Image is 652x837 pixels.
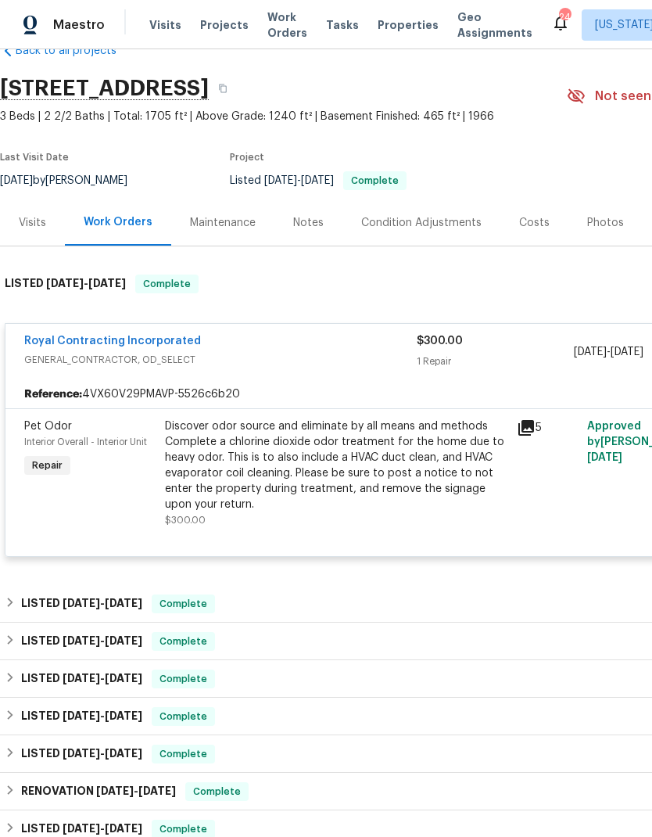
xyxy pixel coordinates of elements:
[105,710,142,721] span: [DATE]
[5,275,126,293] h6: LISTED
[153,596,213,612] span: Complete
[63,598,100,609] span: [DATE]
[21,745,142,763] h6: LISTED
[230,153,264,162] span: Project
[345,176,405,185] span: Complete
[138,785,176,796] span: [DATE]
[21,707,142,726] h6: LISTED
[326,20,359,31] span: Tasks
[96,785,134,796] span: [DATE]
[361,215,482,231] div: Condition Adjustments
[63,710,142,721] span: -
[209,74,237,102] button: Copy Address
[21,670,142,688] h6: LISTED
[137,276,197,292] span: Complete
[63,635,142,646] span: -
[63,710,100,721] span: [DATE]
[611,347,643,357] span: [DATE]
[63,823,100,834] span: [DATE]
[301,175,334,186] span: [DATE]
[267,9,307,41] span: Work Orders
[19,215,46,231] div: Visits
[293,215,324,231] div: Notes
[24,386,82,402] b: Reference:
[63,673,142,684] span: -
[63,598,142,609] span: -
[88,278,126,289] span: [DATE]
[200,17,249,33] span: Projects
[574,344,643,360] span: -
[230,175,407,186] span: Listed
[63,673,100,684] span: [DATE]
[587,452,622,463] span: [DATE]
[153,709,213,724] span: Complete
[105,748,142,759] span: [DATE]
[457,9,532,41] span: Geo Assignments
[105,673,142,684] span: [DATE]
[84,214,152,230] div: Work Orders
[24,352,417,368] span: GENERAL_CONTRACTOR, OD_SELECT
[153,634,213,649] span: Complete
[24,421,72,432] span: Pet Odor
[24,336,201,347] a: Royal Contracting Incorporated
[264,175,334,186] span: -
[559,9,570,25] div: 24
[46,278,84,289] span: [DATE]
[21,632,142,651] h6: LISTED
[417,354,574,369] div: 1 Repair
[153,821,213,837] span: Complete
[264,175,297,186] span: [DATE]
[53,17,105,33] span: Maestro
[21,782,176,801] h6: RENOVATION
[21,595,142,613] h6: LISTED
[574,347,607,357] span: [DATE]
[46,278,126,289] span: -
[63,823,142,834] span: -
[63,748,100,759] span: [DATE]
[165,515,206,525] span: $300.00
[519,215,550,231] div: Costs
[153,746,213,762] span: Complete
[26,458,69,473] span: Repair
[378,17,439,33] span: Properties
[153,671,213,687] span: Complete
[165,419,507,512] div: Discover odor source and eliminate by all means and methods Complete a chlorine dioxide odor trea...
[63,635,100,646] span: [DATE]
[417,336,463,347] span: $300.00
[24,437,147,447] span: Interior Overall - Interior Unit
[587,215,624,231] div: Photos
[105,598,142,609] span: [DATE]
[105,823,142,834] span: [DATE]
[96,785,176,796] span: -
[517,419,578,437] div: 5
[187,784,247,799] span: Complete
[190,215,256,231] div: Maintenance
[149,17,181,33] span: Visits
[105,635,142,646] span: [DATE]
[63,748,142,759] span: -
